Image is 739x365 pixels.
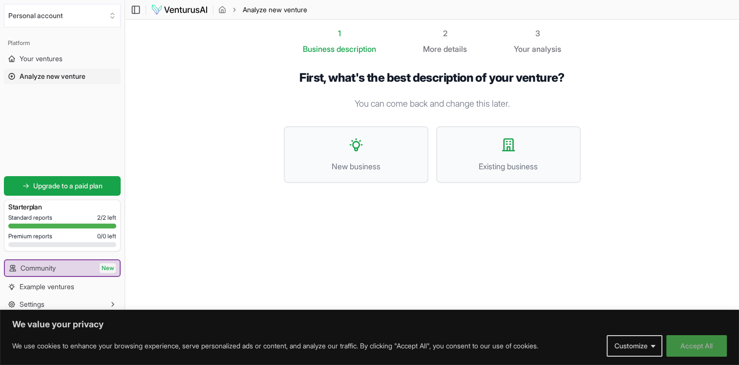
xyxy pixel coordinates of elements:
button: Existing business [436,126,581,183]
a: Analyze new venture [4,68,121,84]
button: Accept All [666,335,727,357]
span: Upgrade to a paid plan [33,181,103,191]
span: New business [295,160,418,172]
span: description [337,44,376,54]
span: New [100,263,116,273]
div: Platform [4,35,121,51]
a: Upgrade to a paid plan [4,176,121,196]
button: Select an organization [4,4,121,27]
button: New business [284,126,428,183]
span: Existing business [447,160,570,172]
h3: Starter plan [8,202,116,212]
span: 0 / 0 left [97,232,116,240]
a: Example ventures [4,279,121,295]
span: Standard reports [8,214,52,222]
div: 1 [303,27,376,39]
span: Your ventures [20,54,63,64]
span: Analyze new venture [243,5,307,15]
button: Customize [607,335,662,357]
div: 2 [423,27,467,39]
p: You can come back and change this later. [284,97,581,111]
span: analysis [532,44,561,54]
a: CommunityNew [5,260,120,276]
img: logo [151,4,208,16]
div: 3 [514,27,561,39]
p: We use cookies to enhance your browsing experience, serve personalized ads or content, and analyz... [12,340,538,352]
span: details [443,44,467,54]
span: Premium reports [8,232,52,240]
button: Settings [4,297,121,312]
h1: First, what's the best description of your venture? [284,70,581,85]
span: More [423,43,442,55]
span: Example ventures [20,282,74,292]
span: Community [21,263,56,273]
nav: breadcrumb [218,5,307,15]
a: Your ventures [4,51,121,67]
span: Analyze new venture [20,71,85,81]
span: 2 / 2 left [97,214,116,222]
p: We value your privacy [12,319,727,330]
span: Settings [20,299,44,309]
span: Your [514,43,530,55]
span: Business [303,43,335,55]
